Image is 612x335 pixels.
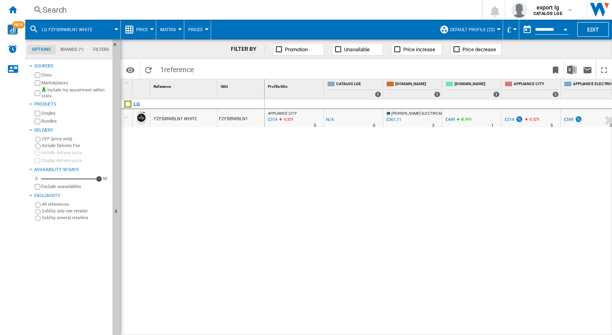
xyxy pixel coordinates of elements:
div: Profile Min Sort None [266,79,324,91]
div: Delivery Time : 3 days [432,122,434,130]
div: £361.11 [386,117,401,122]
div: £361.11 [385,116,401,124]
img: promotionV3.png [575,116,582,123]
div: Sort None [219,79,264,91]
div: [DOMAIN_NAME] 1 offers sold by AO.COM [444,79,501,99]
label: Sites [41,72,109,78]
span: LG F2Y509WBLN1 WHITE [42,27,92,32]
span: APPLIANCE CITY [514,81,559,88]
div: APPLIANCE CITY 1 offers sold by APPLIANCE CITY [503,79,560,99]
input: Sold by several retailers [35,216,41,221]
img: promotionV3.png [515,116,523,123]
button: Maximize [596,60,612,79]
input: All references [35,202,41,208]
span: export lg [533,4,562,11]
md-tab-item: Filters [88,45,114,54]
span: Profile Min [268,84,288,89]
span: Price decrease [462,47,496,52]
label: Bundles [41,118,109,124]
div: Sort None [152,79,217,91]
span: Unavailable [344,47,370,52]
button: Price increase [391,43,442,56]
img: wise-card.svg [7,24,18,35]
div: Reference Sort None [152,79,217,91]
span: Promotion [285,47,308,52]
md-tab-item: Brands (*) [56,45,88,54]
div: 90 [101,176,109,182]
div: N/A [326,116,334,124]
i: % [460,116,464,125]
span: 1 [156,60,198,77]
img: alerts-logo.svg [8,44,17,54]
span: APPLIANCE CITY [268,111,297,115]
label: Sold by only one retailer [42,208,109,214]
span: NEW [12,21,25,28]
div: Products [34,101,109,108]
div: Price [125,20,152,39]
input: Display delivery price [35,158,40,164]
div: Delivery Time : 0 day [610,122,612,130]
div: £349 [563,116,582,124]
label: Include my assortment within stats [41,87,109,99]
span: Default profile (22) [450,27,495,32]
span: [PERSON_NAME] ELECTRICAL [391,111,443,115]
span: SKU [221,84,228,89]
div: F2Y509WBLN1 [217,109,264,127]
i: % [282,116,287,125]
span: £ [507,26,511,34]
span: 42.99 [460,117,470,121]
div: Sort None [266,79,324,91]
div: Matrix [160,20,180,39]
label: All references [42,201,109,207]
label: Include delivery price [41,150,109,156]
button: Default profile (22) [450,20,499,39]
div: F2Y509WBLN1 WHITE [154,110,197,128]
b: CATALOG LGE [533,11,562,16]
label: Exclude unavailables [41,184,109,190]
div: £349 [564,117,573,122]
button: Download in Excel [564,60,580,79]
div: Last updated : Wednesday, 15 October 2025 12:02 [267,116,277,124]
input: Include delivery price [35,150,40,156]
label: OFF (price only) [42,136,109,142]
div: Availability 90 Days [34,167,109,173]
span: [DOMAIN_NAME] [455,81,500,88]
label: Include Delivery Fee [42,143,109,149]
div: Delivery Time : 5 days [314,122,316,130]
div: Sources [34,63,109,69]
button: Options [122,63,138,77]
input: Sold by only one retailer [35,209,41,214]
span: Price [136,27,148,32]
div: LG F2Y509WBLN1 WHITE [29,20,116,39]
div: FILTER BY [231,45,264,53]
div: 1 offers sold by AMAZON.CO.UK [434,91,440,97]
div: Sort None [134,79,150,91]
div: Delivery Time : 5 days [550,122,553,130]
button: Hide [112,39,122,54]
input: Singles [35,111,40,116]
span: -0.32 [283,117,291,121]
input: OFF (price only) [35,137,41,142]
span: -0.32 [529,117,537,121]
div: Delivery Time : 1 day [491,122,494,130]
label: Singles [41,110,109,116]
div: £449 [444,116,455,124]
button: Reload [140,60,156,79]
div: Exclusivity [34,193,109,199]
span: [DOMAIN_NAME] [395,81,440,88]
div: Prices [188,20,207,39]
button: Unavailable [332,43,383,56]
input: Include Delivery Fee [35,143,41,149]
div: £314 [505,117,514,122]
button: £ [507,20,515,39]
span: CATALOG LGE [336,81,381,88]
input: Bundles [35,119,40,124]
button: Open calendar [558,21,573,35]
button: Promotion [273,43,324,56]
img: profile.jpg [511,2,527,18]
i: % [528,116,533,125]
md-menu: Currency [503,20,519,39]
button: Price decrease [450,43,502,56]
